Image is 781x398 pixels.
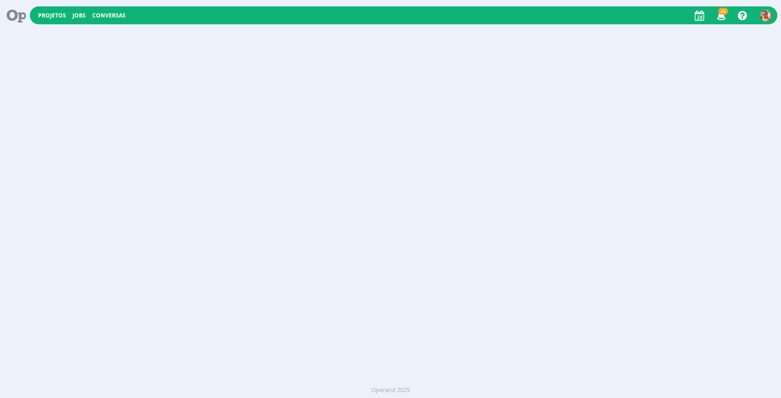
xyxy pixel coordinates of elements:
button: Jobs [70,12,89,19]
a: Projetos [38,11,66,19]
a: Jobs [73,11,86,19]
a: Conversas [92,11,126,19]
img: V [760,10,771,21]
button: 26 [711,7,730,24]
button: Conversas [89,12,128,19]
button: Projetos [35,12,69,19]
span: 26 [718,8,728,15]
button: V [759,7,772,23]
